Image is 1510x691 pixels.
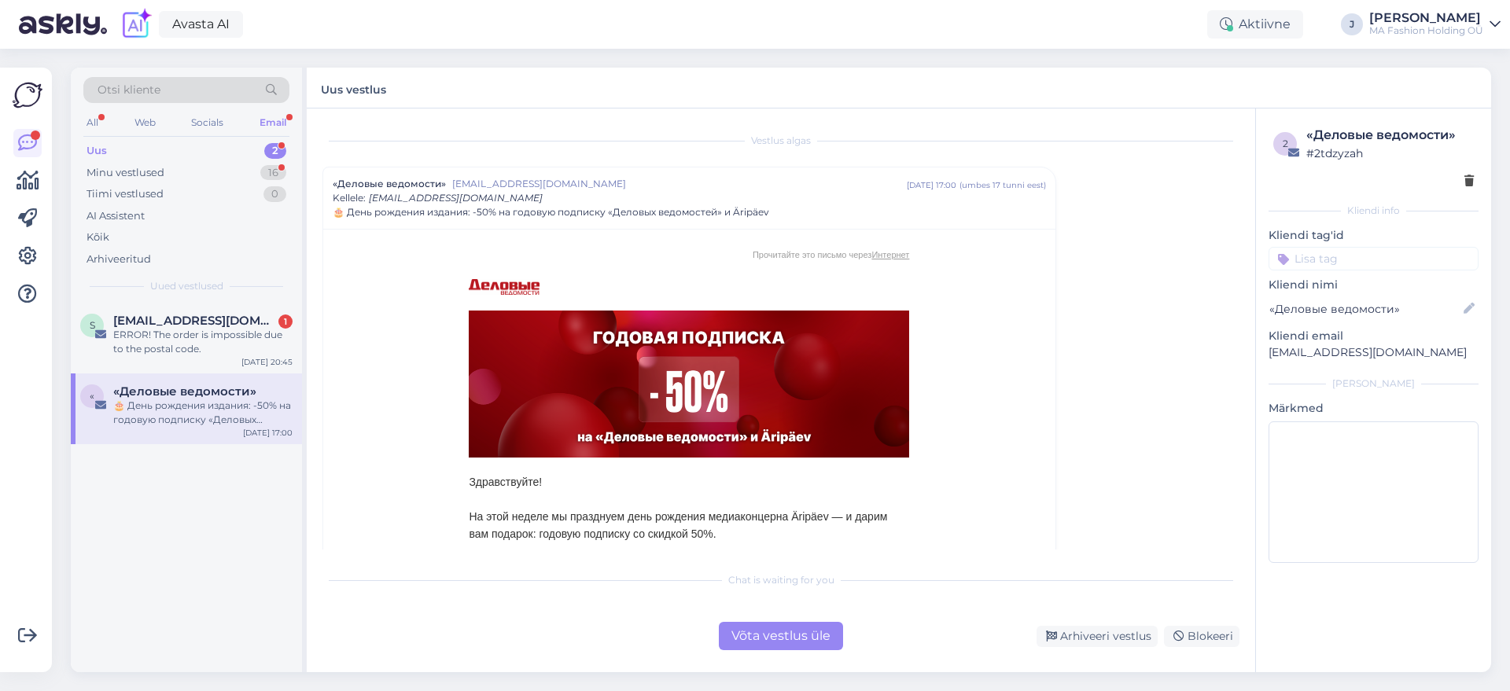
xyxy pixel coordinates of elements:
[113,314,277,328] span: Scorpinataly@web.de
[369,192,543,204] span: [EMAIL_ADDRESS][DOMAIN_NAME]
[278,314,293,329] div: 1
[87,165,164,181] div: Minu vestlused
[256,112,289,133] div: Email
[159,11,243,38] a: Avasta AI
[907,179,956,191] div: [DATE] 17:00
[260,165,286,181] div: 16
[87,252,151,267] div: Arhiveeritud
[1269,328,1479,344] p: Kliendi email
[120,8,153,41] img: explore-ai
[87,230,109,245] div: Kõik
[1306,145,1474,162] div: # 2tdzyzah
[1269,247,1479,270] input: Lisa tag
[83,112,101,133] div: All
[333,192,366,204] span: Kellele :
[333,177,446,191] span: «Деловые ведомости»
[1269,227,1479,244] p: Kliendi tag'id
[959,179,1046,191] div: ( umbes 17 tunni eest )
[264,143,286,159] div: 2
[871,250,909,259] a: Интернет
[87,143,107,159] div: Uus
[452,177,907,191] span: [EMAIL_ADDRESS][DOMAIN_NAME]
[87,208,145,224] div: AI Assistent
[469,279,540,296] img: Delovõje Vedomosti
[719,622,843,650] div: Võta vestlus üle
[131,112,159,133] div: Web
[1369,12,1483,24] div: [PERSON_NAME]
[469,508,909,560] p: На этой неделе мы празднуем день рождения медиаконцерна Äripäev — и дарим вам подарок: годовую по...
[1207,10,1303,39] div: Aktiivne
[188,112,226,133] div: Socials
[321,77,386,98] label: Uus vestlus
[87,186,164,202] div: Tiimi vestlused
[90,390,94,402] span: «
[1269,204,1479,218] div: Kliendi info
[241,356,293,368] div: [DATE] 20:45
[113,399,293,427] div: 🎂 День рождения издания: -50% на годовую подписку «Деловых ведомостей» и Äripäev
[1341,13,1363,35] div: J
[1269,300,1460,318] input: Lisa nimi
[1369,24,1483,37] div: MA Fashion Holding OÜ
[1306,126,1474,145] div: «Деловые ведомости»
[90,319,95,331] span: S
[1037,626,1158,647] div: Arhiveeri vestlus
[1269,377,1479,391] div: [PERSON_NAME]
[322,573,1239,587] div: Chat is waiting for you
[150,279,223,293] span: Uued vestlused
[1269,277,1479,293] p: Kliendi nimi
[333,205,769,219] span: 🎂 День рождения издания: -50% на годовую подписку «Деловых ведомостей» и Äripäev
[113,384,256,399] span: «Деловые ведомости»
[243,427,293,439] div: [DATE] 17:00
[1283,138,1288,149] span: 2
[113,328,293,356] div: ERROR! The order is impossible due to the postal code.
[1269,344,1479,361] p: [EMAIL_ADDRESS][DOMAIN_NAME]
[1269,400,1479,417] p: Märkmed
[263,186,286,202] div: 0
[322,134,1239,148] div: Vestlus algas
[1164,626,1239,647] div: Blokeeri
[13,80,42,110] img: Askly Logo
[1369,12,1501,37] a: [PERSON_NAME]MA Fashion Holding OÜ
[98,82,160,98] span: Otsi kliente
[469,473,909,508] p: Здравствуйте!
[469,252,909,258] p: Прочитайте это письмо через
